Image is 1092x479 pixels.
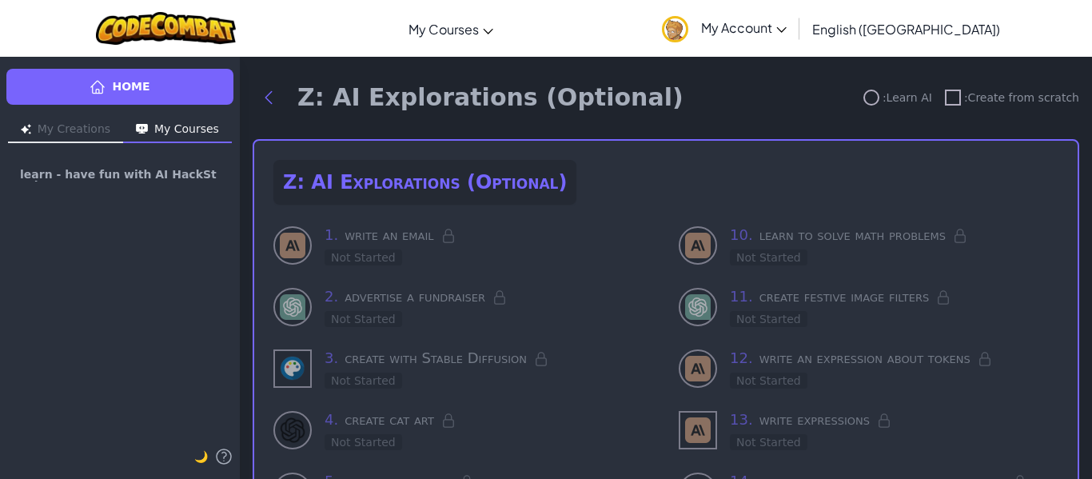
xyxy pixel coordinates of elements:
span: 10 . [730,226,753,243]
a: English ([GEOGRAPHIC_DATA]) [804,7,1008,50]
a: Home [6,69,233,105]
div: learn to use - GPT-4 (Not Started) - Locked [273,285,653,328]
div: Not Started [325,311,402,327]
img: DALL-E 3 [280,417,305,443]
span: learn - have fun with AI HackStack [20,169,220,182]
img: avatar [662,16,688,42]
span: 🌙 [194,450,208,463]
h3: create with Stable Diffusion [325,347,653,369]
button: My Courses [123,118,232,143]
div: Not Started [325,373,402,389]
a: My Account [654,3,795,54]
div: learn to use - Claude (Not Started) - Locked [679,224,1058,266]
h3: learn to solve math problems [730,224,1058,246]
div: Not Started [325,434,402,450]
span: : Create from scratch [964,90,1079,106]
div: use - Claude (Not Started) - Locked [679,409,1058,451]
h3: create festive image filters [730,285,1058,308]
div: learn to use - Claude (Not Started) - Locked [679,347,1058,389]
span: 3 . [325,349,338,366]
span: : Learn AI [883,90,932,106]
div: Not Started [730,373,807,389]
button: Back to modules [253,82,285,114]
img: Stable Diffusion [280,356,305,381]
img: Claude [685,356,711,381]
h3: write expressions [730,409,1058,431]
div: Not Started [730,434,807,450]
div: Not Started [325,249,402,265]
div: learn to use - Claude (Not Started) - Locked [273,224,653,266]
button: 🌙 [194,447,208,466]
span: Home [112,78,149,95]
img: Icon [136,124,148,134]
span: My Courses [409,21,479,38]
a: My Courses [401,7,501,50]
img: Claude [280,233,305,258]
div: learn to use - GPT-4 (Not Started) - Locked [679,285,1058,328]
h1: Z: AI Explorations (Optional) [297,83,683,112]
div: Not Started [730,311,807,327]
img: Claude [685,417,711,443]
img: GPT-4 [280,294,305,320]
span: 2 . [325,288,338,305]
span: 13 . [730,411,753,428]
h3: write an expression about tokens [730,347,1058,369]
span: 1 . [325,226,338,243]
a: learn - have fun with AI HackStack [6,156,233,194]
h3: advertise a fundraiser [325,285,653,308]
h3: create cat art [325,409,653,431]
div: learn to use - DALL-E 3 (Not Started) - Locked [273,409,653,451]
img: Claude [685,233,711,258]
span: 4 . [325,411,338,428]
div: use - Stable Diffusion (Not Started) - Locked [273,347,653,389]
span: 12 . [730,349,753,366]
img: Icon [21,124,31,134]
span: English ([GEOGRAPHIC_DATA]) [812,21,1000,38]
h3: write an email [325,224,653,246]
img: CodeCombat logo [96,12,236,45]
span: My Account [701,19,787,36]
span: 11 . [730,288,753,305]
h2: Z: AI Explorations (Optional) [273,160,576,205]
div: Not Started [730,249,807,265]
button: My Creations [8,118,123,143]
img: GPT-4 [685,294,711,320]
